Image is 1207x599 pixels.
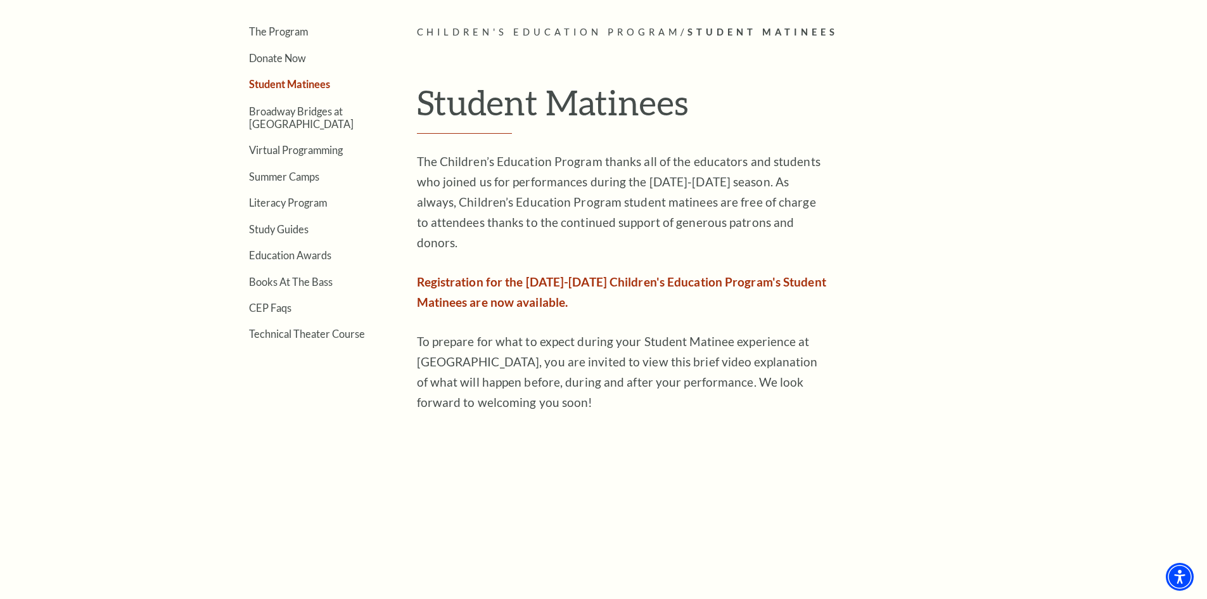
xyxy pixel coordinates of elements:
span: Children's Education Program [417,27,681,37]
a: Technical Theater Course [249,328,365,340]
a: Donate Now [249,52,306,64]
a: Books At The Bass [249,276,333,288]
p: To prepare for what to expect during your Student Matinee experience at [GEOGRAPHIC_DATA], you ar... [417,332,829,413]
a: Study Guides [249,223,309,235]
a: The Program [249,25,308,37]
a: Summer Camps [249,171,319,183]
div: Accessibility Menu [1166,563,1194,591]
a: Literacy Program [249,196,327,209]
p: / [417,25,997,41]
a: CEP Faqs [249,302,291,314]
a: Virtual Programming [249,144,343,156]
span: Registration for the [DATE]-[DATE] Children's Education Program's Student Matinees are now availa... [417,274,826,309]
a: Broadway Bridges at [GEOGRAPHIC_DATA] [249,105,354,129]
a: Student Matinees [249,78,330,90]
span: Student Matinees [687,27,838,37]
p: The Children’s Education Program thanks all of the educators and students who joined us for perfo... [417,151,829,253]
h1: Student Matinees [417,82,997,134]
a: Education Awards [249,249,331,261]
